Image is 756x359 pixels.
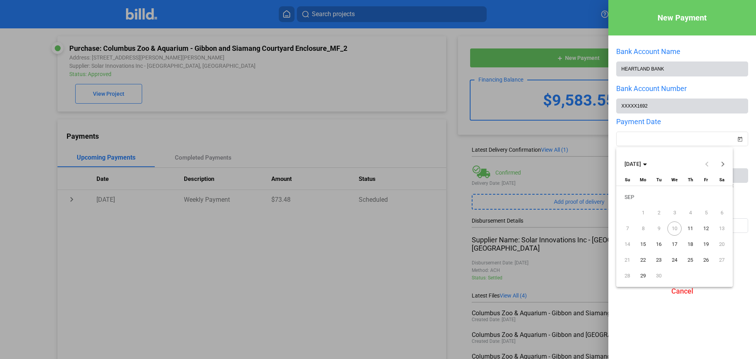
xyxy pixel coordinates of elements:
span: We [671,177,678,182]
span: 12 [699,221,713,236]
span: 21 [620,253,634,267]
span: 28 [620,269,634,283]
button: September 17, 2025 [667,236,682,252]
span: 7 [620,221,634,236]
button: September 16, 2025 [651,236,667,252]
td: SEP [619,189,730,205]
span: 2 [652,206,666,220]
button: September 11, 2025 [682,221,698,236]
span: 8 [636,221,650,236]
button: September 2, 2025 [651,205,667,221]
span: 30 [652,269,666,283]
span: 13 [715,221,729,236]
span: 25 [683,253,697,267]
span: 19 [699,237,713,251]
button: September 25, 2025 [682,252,698,268]
button: September 12, 2025 [698,221,714,236]
button: September 20, 2025 [714,236,730,252]
span: Sa [719,177,724,182]
span: 15 [636,237,650,251]
span: Th [688,177,693,182]
span: 26 [699,253,713,267]
button: September 13, 2025 [714,221,730,236]
span: 20 [715,237,729,251]
button: September 28, 2025 [619,268,635,284]
button: Next month [715,156,731,172]
span: [DATE] [624,161,641,167]
button: September 18, 2025 [682,236,698,252]
span: 1 [636,206,650,220]
span: 11 [683,221,697,236]
span: Mo [640,177,646,182]
button: September 23, 2025 [651,252,667,268]
button: September 24, 2025 [667,252,682,268]
span: 9 [652,221,666,236]
button: September 14, 2025 [619,236,635,252]
span: 3 [667,206,682,220]
button: September 8, 2025 [635,221,651,236]
span: 17 [667,237,682,251]
span: 6 [715,206,729,220]
button: September 21, 2025 [619,252,635,268]
span: Su [625,177,630,182]
span: 14 [620,237,634,251]
span: 29 [636,269,650,283]
button: September 5, 2025 [698,205,714,221]
span: 16 [652,237,666,251]
button: September 29, 2025 [635,268,651,284]
button: September 9, 2025 [651,221,667,236]
span: 23 [652,253,666,267]
span: 18 [683,237,697,251]
span: Tu [656,177,661,182]
button: September 7, 2025 [619,221,635,236]
span: 22 [636,253,650,267]
button: September 22, 2025 [635,252,651,268]
button: September 3, 2025 [667,205,682,221]
button: September 30, 2025 [651,268,667,284]
button: September 1, 2025 [635,205,651,221]
span: 4 [683,206,697,220]
button: September 4, 2025 [682,205,698,221]
button: September 6, 2025 [714,205,730,221]
span: 5 [699,206,713,220]
span: 24 [667,253,682,267]
button: September 19, 2025 [698,236,714,252]
button: Choose month and year [621,157,650,171]
button: September 10, 2025 [667,221,682,236]
span: 27 [715,253,729,267]
span: 10 [667,221,682,236]
button: September 15, 2025 [635,236,651,252]
span: Fr [704,177,708,182]
button: September 26, 2025 [698,252,714,268]
button: September 27, 2025 [714,252,730,268]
